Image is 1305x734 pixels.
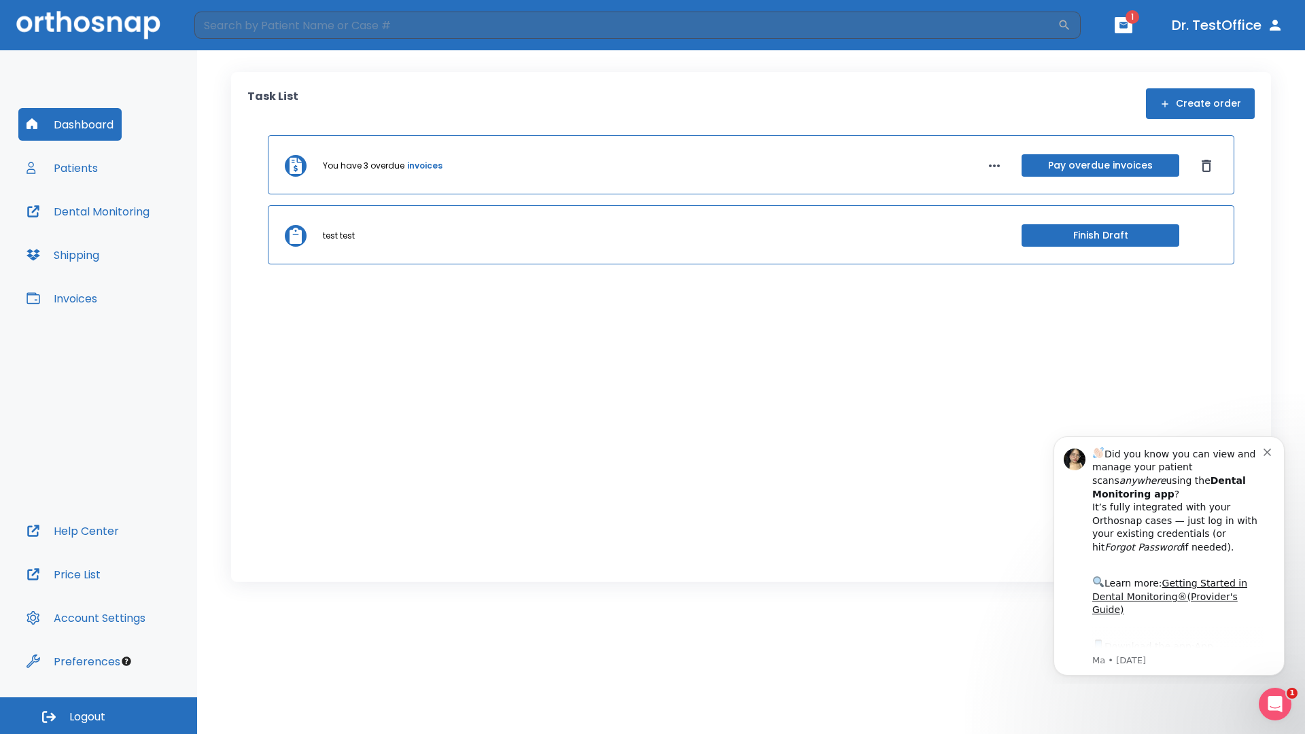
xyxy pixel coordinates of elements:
[120,655,133,667] div: Tooltip anchor
[1146,88,1255,119] button: Create order
[1166,13,1289,37] button: Dr. TestOffice
[18,282,105,315] button: Invoices
[18,645,128,678] button: Preferences
[247,88,298,119] p: Task List
[194,12,1058,39] input: Search by Patient Name or Case #
[18,108,122,141] button: Dashboard
[18,558,109,591] button: Price List
[18,601,154,634] button: Account Settings
[230,21,241,32] button: Dismiss notification
[16,11,160,39] img: Orthosnap
[1287,688,1298,699] span: 1
[59,230,230,243] p: Message from Ma, sent 5w ago
[1033,424,1305,684] iframe: Intercom notifications message
[59,213,230,283] div: Download the app: | ​ Let us know if you need help getting started!
[59,217,180,241] a: App Store
[323,160,404,172] p: You have 3 overdue
[18,514,127,547] button: Help Center
[1022,154,1179,177] button: Pay overdue invoices
[1196,155,1217,177] button: Dismiss
[1259,688,1291,720] iframe: Intercom live chat
[323,230,355,242] p: test test
[18,152,106,184] button: Patients
[1022,224,1179,247] button: Finish Draft
[69,710,105,724] span: Logout
[1126,10,1139,24] span: 1
[18,195,158,228] button: Dental Monitoring
[407,160,442,172] a: invoices
[18,239,107,271] button: Shipping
